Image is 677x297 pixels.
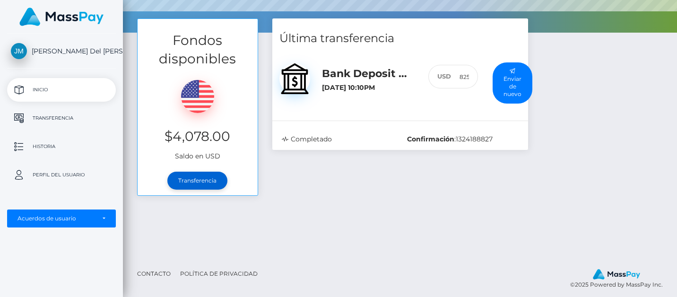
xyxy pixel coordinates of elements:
div: : [400,134,526,144]
button: Enviar de nuevo [493,62,532,104]
img: USD.png [181,80,214,113]
div: © 2025 Powered by MassPay Inc. [570,269,670,289]
p: Transferencia [11,111,112,125]
a: Política de privacidad [176,266,261,281]
img: bank.svg [279,63,310,94]
a: Transferencia [167,172,227,190]
div: USD [428,65,451,89]
p: Inicio [11,83,112,97]
img: MassPay [593,269,640,280]
a: Inicio [7,78,116,102]
div: Acuerdos de usuario [17,215,95,222]
h5: Bank Deposit / MXN [322,67,414,81]
p: Historia [11,140,112,154]
a: Transferencia [7,106,116,130]
img: MassPay [19,8,104,26]
div: Completado [275,134,400,144]
button: Acuerdos de usuario [7,210,116,227]
span: [PERSON_NAME] Del [PERSON_NAME] [7,47,116,55]
p: Perfil del usuario [11,168,112,182]
h4: Última transferencia [279,30,521,47]
a: Historia [7,135,116,158]
div: Saldo en USD [138,68,258,166]
h3: $4,078.00 [145,127,251,146]
h3: Fondos disponibles [138,31,258,68]
span: 1324188827 [456,135,493,143]
input: 825.00 [451,65,478,89]
b: Confirmación [407,135,454,143]
a: Contacto [133,266,174,281]
h6: [DATE] 10:10PM [322,84,414,92]
a: Perfil del usuario [7,163,116,187]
